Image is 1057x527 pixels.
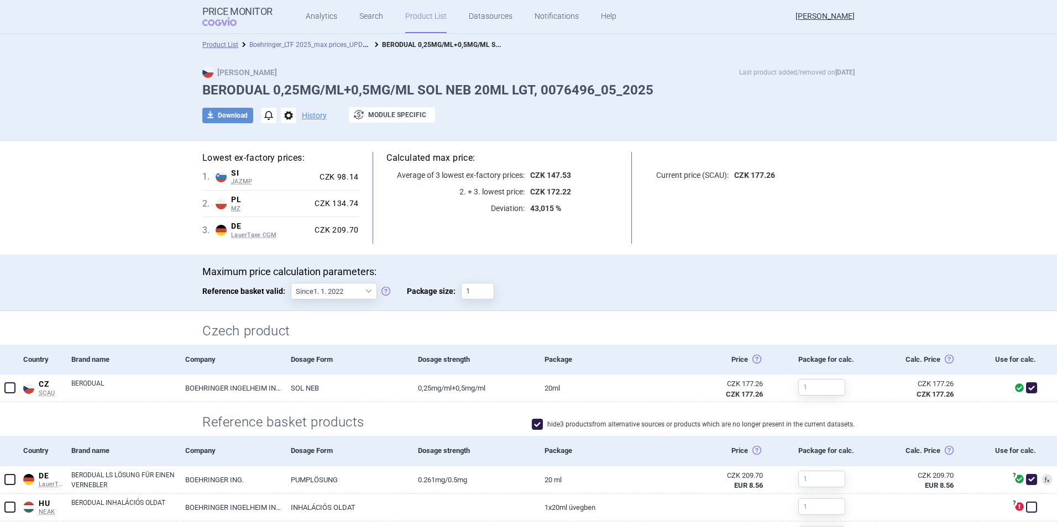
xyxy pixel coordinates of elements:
[798,379,845,396] input: 1
[71,498,177,518] a: BERODUAL INHALÁCIÓS OLDAT
[231,168,315,178] span: SI
[63,345,177,375] div: Brand name
[734,171,775,180] strong: CZK 177.26
[282,375,409,402] a: SOL NEB
[202,197,216,210] span: 2 .
[202,68,277,77] strong: [PERSON_NAME]
[386,186,525,197] p: 2. + 3. lowest price:
[315,172,359,182] div: CZK 98.14
[202,6,273,17] strong: Price Monitor
[386,152,618,164] h5: Calculated max price:
[371,39,504,50] li: BERODUAL 0,25MG/ML+0,5MG/ML SOL NEB 20ML LGT, 0076496_05_2025
[798,498,845,515] input: 1
[177,436,282,466] div: Company
[39,499,63,509] span: HU
[530,171,571,180] strong: CZK 147.53
[349,107,435,123] button: Module specific
[410,375,536,402] a: 0,25MG/ML+0,5MG/ML
[177,345,282,375] div: Company
[71,470,177,490] a: BERODUAL LS LÖSUNG FÜR EINEN VERNEBLER
[202,224,216,237] span: 3 .
[282,345,409,375] div: Dosage Form
[63,436,177,466] div: Brand name
[386,170,525,181] p: Average of 3 lowest ex-factory prices:
[202,283,291,299] span: Reference basket valid:
[410,345,536,375] div: Dosage strength
[532,419,855,430] label: hide 3 products from alternative sources or products which are no longer present in the current d...
[282,466,409,493] a: PUMPLÖSUNG
[734,481,763,489] strong: EUR 8.56
[216,171,227,182] img: Slovenia
[875,345,967,375] div: Calc. Price
[672,471,763,481] div: CZK 209.70
[310,199,359,209] div: CZK 134.74
[23,502,34,513] img: Hungary
[875,436,967,466] div: Calc. Price
[202,17,252,26] span: COGVIO
[282,494,409,521] a: INHALÁCIÓS OLDAT
[202,82,855,98] h1: BERODUAL 0,25MG/ML+0,5MG/ML SOL NEB 20ML LGT, 0076496_05_2025
[202,108,253,123] button: Download
[663,345,790,375] div: Price
[20,436,63,466] div: Country
[672,471,763,491] abbr: SP-CAU-010 Německo
[536,466,663,493] a: 20 ml
[39,471,63,481] span: DE
[20,469,63,488] a: DEDELauerTaxe CGM
[672,379,763,389] div: CZK 177.26
[410,436,536,466] div: Dosage strength
[536,494,663,521] a: 1x20ml üvegben
[282,436,409,466] div: Dosage Form
[917,390,954,398] strong: CZK 177.26
[216,198,227,209] img: Poland
[177,466,282,493] a: BOEHRINGER ING.
[382,39,610,49] strong: BERODUAL 0,25MG/ML+0,5MG/ML SOL NEB 20ML LGT, 0076496_05_2025
[291,283,377,299] select: Reference basket valid:
[875,375,967,403] a: CZK 177.26CZK 177.26
[202,266,855,278] p: Maximum price calculation parameters:
[386,203,525,214] p: Deviation:
[536,436,663,466] div: Package
[23,474,34,485] img: Germany
[238,39,371,50] li: Boehringer_LTF 2025_max.prices_UPDATED 29.05.2025_ALL
[20,497,63,516] a: HUHUNEAK
[407,283,461,299] span: Package size:
[216,225,227,236] img: Germany
[883,379,954,389] div: CZK 177.26
[530,187,571,196] strong: CZK 172.22
[1011,472,1017,479] span: ?
[202,413,373,431] h2: Reference basket products
[231,231,310,239] span: LauerTaxe CGM
[231,195,310,205] span: PL
[835,68,855,76] strong: [DATE]
[875,466,967,495] a: CZK 209.70EUR 8.56
[39,508,63,516] span: NEAK
[663,436,790,466] div: Price
[39,389,63,397] span: SCAU
[231,222,310,231] span: DE
[202,39,238,50] li: Product List
[530,204,561,213] strong: 43,015 %
[536,375,663,402] a: 20ML
[20,345,63,375] div: Country
[202,322,855,340] h2: Czech product
[249,39,414,49] a: Boehringer_LTF 2025_max.prices_UPDATED [DATE]_ALL
[20,377,63,397] a: CZCZSCAU
[310,225,359,235] div: CZK 209.70
[646,170,729,181] p: Current price (SCAU):
[39,380,63,389] span: CZ
[202,6,273,27] a: Price MonitorCOGVIO
[726,390,763,398] strong: CZK 177.26
[202,152,359,164] h5: Lowest ex-factory prices:
[1011,500,1017,507] span: ?
[302,112,327,119] button: History
[461,283,494,299] input: Package size:
[202,67,213,78] img: CZ
[798,471,845,487] input: 1
[967,436,1042,466] div: Use for calc.
[71,378,177,398] a: BERODUAL
[177,494,282,521] a: BOEHRINGER INGELHEIM INTERNATIONAL GMBH
[790,436,875,466] div: Package for calc.
[39,481,63,488] span: LauerTaxe CGM
[925,481,954,489] strong: EUR 8.56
